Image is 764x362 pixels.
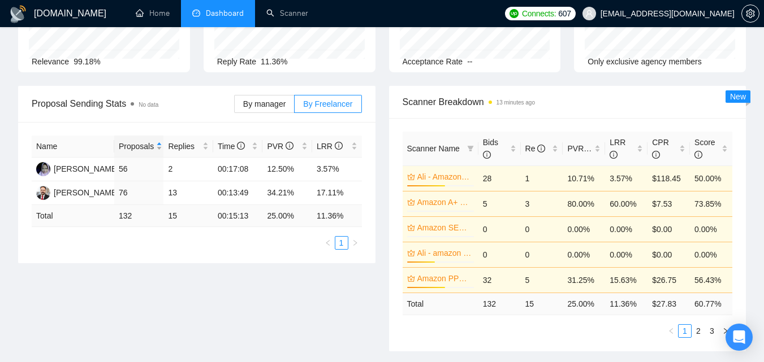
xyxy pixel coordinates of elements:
span: Relevance [32,57,69,66]
span: CPR [652,138,669,159]
td: 50.00% [690,165,732,191]
td: 28 [478,165,521,191]
button: right [348,236,362,250]
td: 60.77 % [690,293,732,315]
span: setting [742,9,759,18]
span: dashboard [192,9,200,17]
li: 2 [692,324,705,338]
td: 76 [114,181,164,205]
th: Name [32,136,114,158]
span: Bids [483,138,498,159]
div: [PERSON_NAME] [54,163,119,175]
button: right [719,324,732,338]
span: crown [407,198,415,206]
span: info-circle [286,142,293,150]
span: Time [218,142,245,151]
span: New [730,92,746,101]
span: crown [407,224,415,232]
span: crown [407,274,415,282]
td: 00:13:49 [213,181,263,205]
img: upwork-logo.png [510,9,519,18]
span: LRR [317,142,343,151]
span: right [722,328,729,334]
span: Proposal Sending Stats [32,97,234,111]
span: filter [465,140,476,157]
button: left [664,324,678,338]
td: 32 [478,267,521,293]
span: By Freelancer [303,99,352,108]
a: Amazon PPC - Rameen [417,272,472,285]
span: info-circle [237,142,245,150]
td: 0 [521,242,563,267]
span: info-circle [335,142,343,150]
div: Open Intercom Messenger [726,324,753,351]
td: 15.63% [605,267,648,293]
span: No data [139,102,158,108]
td: 1 [521,165,563,191]
td: 13 [163,181,213,205]
a: 1 [679,325,691,337]
span: By manager [243,99,286,108]
li: Next Page [719,324,732,338]
td: 17.11% [312,181,362,205]
a: Amazon A+ Content - Rameen [417,196,472,208]
td: 5 [478,191,521,216]
span: info-circle [483,151,491,159]
span: info-circle [694,151,702,159]
td: 15 [521,293,563,315]
td: 0 [478,216,521,242]
td: Total [403,293,478,315]
th: Replies [163,136,213,158]
td: 25.00 % [262,205,312,227]
td: 0 [478,242,521,267]
a: homeHome [136,8,170,18]
td: 132 [478,293,521,315]
a: Ali - amazon account management [417,247,472,259]
img: AA [36,162,50,176]
td: 11.36 % [312,205,362,227]
td: $ 27.83 [648,293,690,315]
td: 0.00% [690,216,732,242]
td: 3 [521,191,563,216]
span: LRR [610,138,625,159]
td: 56 [114,158,164,181]
span: -- [467,57,472,66]
span: 11.36% [261,57,287,66]
td: 132 [114,205,164,227]
span: left [668,328,675,334]
span: info-circle [537,145,545,152]
td: 31.25% [563,267,605,293]
a: RA[PERSON_NAME] [36,187,119,197]
a: Amazon SEO - Rameen [417,221,472,234]
span: Scanner Breakdown [403,95,733,109]
td: 0 [521,216,563,242]
td: $7.53 [648,191,690,216]
td: 00:15:13 [213,205,263,227]
td: Total [32,205,114,227]
span: PVR [567,144,594,153]
li: Next Page [348,236,362,250]
td: $26.75 [648,267,690,293]
span: user [585,10,593,18]
span: crown [407,249,415,257]
a: AA[PERSON_NAME] [36,164,119,173]
span: Acceptance Rate [403,57,463,66]
img: logo [9,5,27,23]
td: 34.21% [262,181,312,205]
td: 11.36 % [605,293,648,315]
span: left [325,239,331,246]
td: $0.00 [648,242,690,267]
span: right [352,239,359,246]
li: Previous Page [321,236,335,250]
td: 0.00% [563,216,605,242]
td: 00:17:08 [213,158,263,181]
span: Proposals [119,140,154,152]
td: $0.00 [648,216,690,242]
a: 1 [335,237,348,249]
span: 607 [558,7,571,20]
span: Re [525,144,546,153]
span: crown [407,173,415,181]
td: 25.00 % [563,293,605,315]
span: Reply Rate [217,57,256,66]
td: 5 [521,267,563,293]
